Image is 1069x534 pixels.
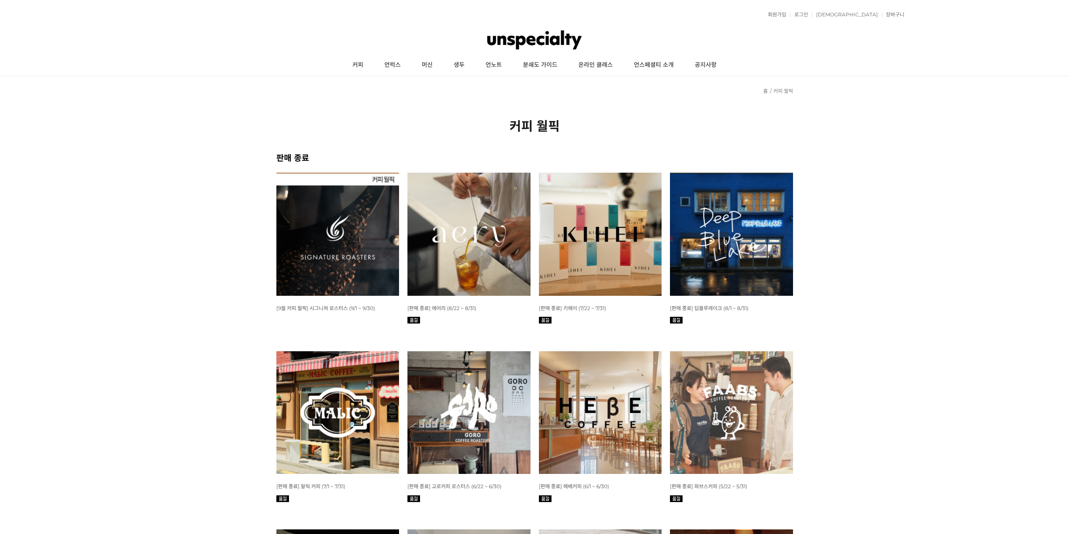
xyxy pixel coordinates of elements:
[407,351,531,474] img: 6월 커피 스몰 월픽 고로커피 로스터스
[276,116,793,134] h2: 커피 월픽
[487,27,582,53] img: 언스페셜티 몰
[684,55,727,76] a: 공지사항
[276,305,375,311] a: [9월 커피 월픽] 시그니쳐 로스터스 (9/1 ~ 9/30)
[276,495,289,502] img: 품절
[670,351,793,474] img: 5월 커피 스몰 월픽 파브스커피
[763,88,768,94] a: 홈
[342,55,374,76] a: 커피
[670,305,749,311] a: [판매 종료] 딥블루레이크 (8/1 ~ 8/31)
[882,12,904,17] a: 장바구니
[512,55,568,76] a: 분쇄도 가이드
[374,55,411,76] a: 언럭스
[539,173,662,296] img: 7월 커피 스몰 월픽 키헤이
[539,317,552,324] img: 품절
[475,55,512,76] a: 언노트
[411,55,443,76] a: 머신
[407,483,502,489] a: [판매 종료] 고로커피 로스터스 (6/22 ~ 6/30)
[773,88,793,94] a: 커피 월픽
[276,173,399,296] img: [9월 커피 월픽] 시그니쳐 로스터스 (9/1 ~ 9/30)
[670,495,683,502] img: 품절
[568,55,623,76] a: 온라인 클래스
[670,317,683,324] img: 품절
[539,351,662,474] img: 6월 커피 월픽 헤베커피
[539,305,606,311] a: [판매 종료] 키헤이 (7/22 ~ 7/31)
[539,495,552,502] img: 품절
[407,173,531,296] img: 8월 커피 스몰 월픽 에어리
[276,351,399,474] img: 7월 커피 월픽 말릭커피
[276,151,793,163] h2: 판매 종료
[764,12,786,17] a: 회원가입
[539,483,609,489] a: [판매 종료] 헤베커피 (6/1 ~ 6/30)
[812,12,878,17] a: [DEMOGRAPHIC_DATA]
[670,483,747,489] a: [판매 종료] 파브스커피 (5/22 ~ 5/31)
[407,305,476,311] a: [판매 종료] 에어리 (8/22 ~ 8/31)
[407,317,420,324] img: 품절
[623,55,684,76] a: 언스페셜티 소개
[407,495,420,502] img: 품절
[670,173,793,296] img: 8월 커피 월픽 딥블루레이크
[790,12,808,17] a: 로그인
[443,55,475,76] a: 생두
[276,483,345,489] a: [판매 종료] 말릭 커피 (7/1 ~ 7/31)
